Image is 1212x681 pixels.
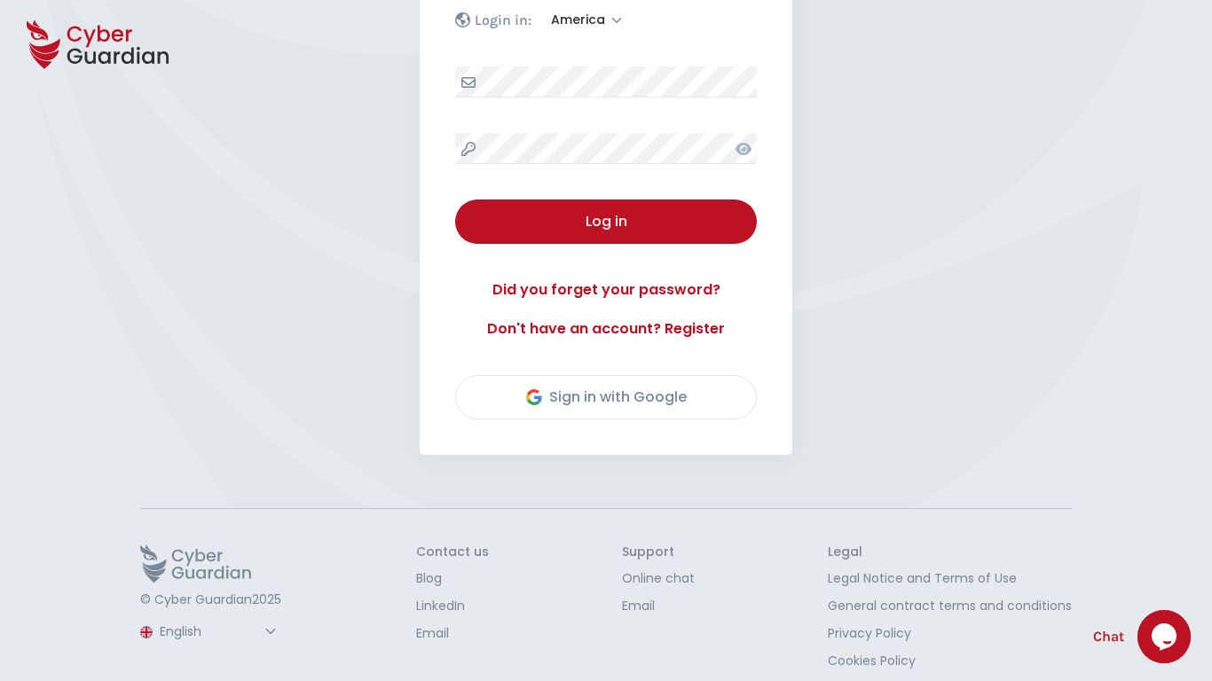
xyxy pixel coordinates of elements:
[526,387,687,408] div: Sign in with Google
[455,318,757,340] a: Don't have an account? Register
[455,279,757,301] a: Did you forget your password?
[455,200,757,244] button: Log in
[455,375,757,419] button: Sign in with Google
[468,211,744,232] div: Log in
